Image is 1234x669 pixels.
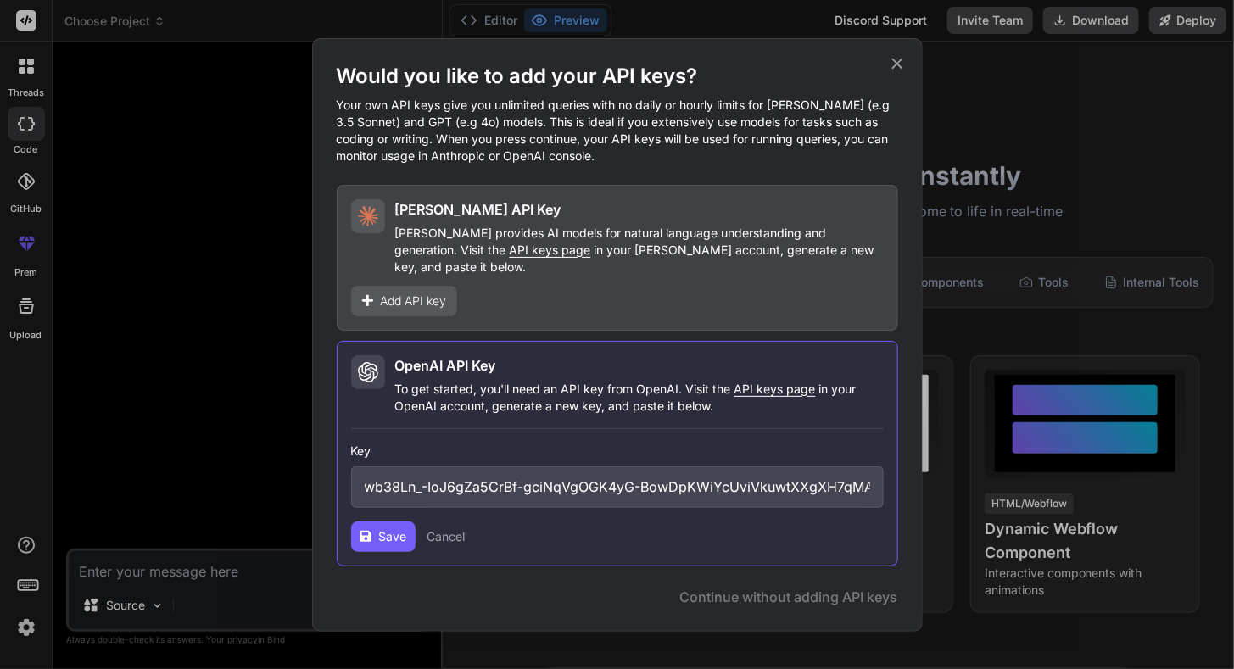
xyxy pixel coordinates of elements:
[351,466,884,508] input: Enter API Key
[351,521,416,552] button: Save
[395,355,496,376] h2: OpenAI API Key
[351,443,884,460] h3: Key
[381,293,447,309] span: Add API key
[395,225,884,276] p: [PERSON_NAME] provides AI models for natural language understanding and generation. Visit the in ...
[680,587,898,607] button: Continue without adding API keys
[395,381,884,415] p: To get started, you'll need an API key from OpenAI. Visit the in your OpenAI account, generate a ...
[427,528,466,545] button: Cancel
[510,243,591,257] span: API keys page
[337,63,898,90] h1: Would you like to add your API keys?
[395,199,561,220] h2: [PERSON_NAME] API Key
[379,528,407,545] span: Save
[337,97,898,164] p: Your own API keys give you unlimited queries with no daily or hourly limits for [PERSON_NAME] (e....
[734,382,816,396] span: API keys page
